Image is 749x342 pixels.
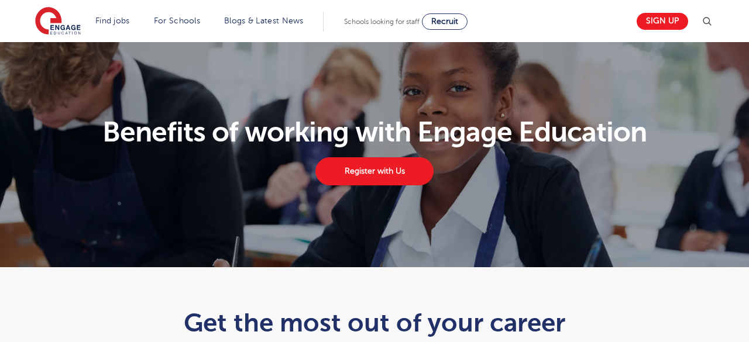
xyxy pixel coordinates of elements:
a: For Schools [154,16,200,25]
a: Find jobs [95,16,130,25]
h1: Get the most out of your career [88,308,662,337]
img: Engage Education [35,7,81,36]
a: Register with Us [315,157,434,185]
a: Sign up [637,13,688,30]
a: Recruit [422,13,468,30]
span: Recruit [431,17,458,26]
h1: Benefits of working with Engage Education [29,118,721,146]
span: Schools looking for staff [344,18,420,26]
a: Blogs & Latest News [224,16,304,25]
